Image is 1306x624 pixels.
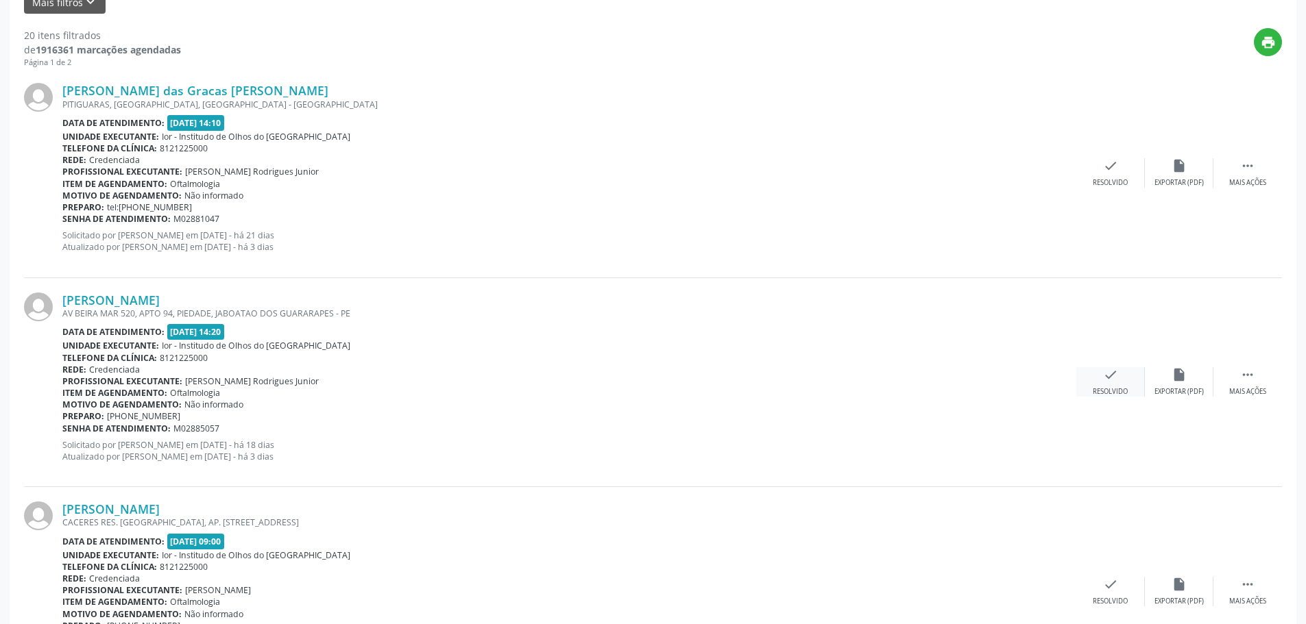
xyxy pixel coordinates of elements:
span: 8121225000 [160,142,208,154]
span: [DATE] 14:20 [167,324,225,340]
span: M02885057 [173,423,219,434]
span: Oftalmologia [170,387,220,399]
b: Profissional executante: [62,584,182,596]
b: Preparo: [62,201,104,213]
div: Resolvido [1093,597,1128,606]
i:  [1240,158,1255,173]
span: [PERSON_NAME] Rodrigues Junior [185,375,319,387]
div: 20 itens filtrados [24,28,181,42]
i: check [1103,367,1118,382]
button: print [1254,28,1282,56]
img: img [24,292,53,321]
a: [PERSON_NAME] [62,501,160,516]
b: Data de atendimento: [62,536,165,547]
div: Página 1 de 2 [24,57,181,68]
div: de [24,42,181,57]
div: Exportar (PDF) [1154,387,1204,397]
b: Data de atendimento: [62,117,165,129]
div: CACERES RES. [GEOGRAPHIC_DATA], AP. [STREET_ADDRESS] [62,516,1076,528]
i:  [1240,367,1255,382]
b: Motivo de agendamento: [62,608,182,620]
span: Oftalmologia [170,596,220,608]
b: Rede: [62,364,86,375]
i: print [1261,35,1276,50]
b: Profissional executante: [62,166,182,177]
span: [PERSON_NAME] [185,584,251,596]
div: Exportar (PDF) [1154,178,1204,188]
img: img [24,83,53,112]
div: Resolvido [1093,387,1128,397]
b: Motivo de agendamento: [62,399,182,410]
b: Telefone da clínica: [62,561,157,573]
b: Unidade executante: [62,549,159,561]
p: Solicitado por [PERSON_NAME] em [DATE] - há 18 dias Atualizado por [PERSON_NAME] em [DATE] - há 3... [62,439,1076,462]
span: Oftalmologia [170,178,220,190]
b: Unidade executante: [62,131,159,142]
b: Motivo de agendamento: [62,190,182,201]
b: Telefone da clínica: [62,142,157,154]
i: insert_drive_file [1172,158,1187,173]
span: Ior - Institudo de Olhos do [GEOGRAPHIC_DATA] [162,131,350,142]
span: [PERSON_NAME] Rodrigues Junior [185,166,319,177]
b: Senha de atendimento: [62,423,171,434]
span: 8121225000 [160,352,208,364]
span: [DATE] 14:10 [167,115,225,131]
i: check [1103,158,1118,173]
span: Ior - Institudo de Olhos do [GEOGRAPHIC_DATA] [162,340,350,351]
div: Mais ações [1229,597,1266,606]
div: Mais ações [1229,178,1266,188]
b: Telefone da clínica: [62,352,157,364]
b: Item de agendamento: [62,178,167,190]
div: Exportar (PDF) [1154,597,1204,606]
span: [PHONE_NUMBER] [107,410,180,422]
span: Credenciada [89,364,140,375]
div: Mais ações [1229,387,1266,397]
b: Senha de atendimento: [62,213,171,225]
i:  [1240,577,1255,592]
span: Não informado [184,608,243,620]
div: AV BEIRA MAR 520, APTO 94, PIEDADE, JABOATAO DOS GUARARAPES - PE [62,308,1076,319]
b: Unidade executante: [62,340,159,351]
p: Solicitado por [PERSON_NAME] em [DATE] - há 21 dias Atualizado por [PERSON_NAME] em [DATE] - há 3... [62,229,1076,253]
i: insert_drive_file [1172,367,1187,382]
div: PITIGUARAS, [GEOGRAPHIC_DATA], [GEOGRAPHIC_DATA] - [GEOGRAPHIC_DATA] [62,99,1076,110]
span: M02881047 [173,213,219,225]
span: Não informado [184,399,243,410]
b: Preparo: [62,410,104,422]
a: [PERSON_NAME] das Gracas [PERSON_NAME] [62,83,328,98]
b: Rede: [62,154,86,166]
b: Item de agendamento: [62,387,167,399]
i: insert_drive_file [1172,577,1187,592]
b: Item de agendamento: [62,596,167,608]
span: [DATE] 09:00 [167,534,225,549]
a: [PERSON_NAME] [62,292,160,308]
b: Rede: [62,573,86,584]
span: 8121225000 [160,561,208,573]
div: Resolvido [1093,178,1128,188]
span: Ior - Institudo de Olhos do [GEOGRAPHIC_DATA] [162,549,350,561]
span: tel:[PHONE_NUMBER] [107,201,192,213]
b: Profissional executante: [62,375,182,387]
span: Credenciada [89,573,140,584]
span: Não informado [184,190,243,201]
img: img [24,501,53,530]
i: check [1103,577,1118,592]
b: Data de atendimento: [62,326,165,338]
span: Credenciada [89,154,140,166]
strong: 1916361 marcações agendadas [36,43,181,56]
